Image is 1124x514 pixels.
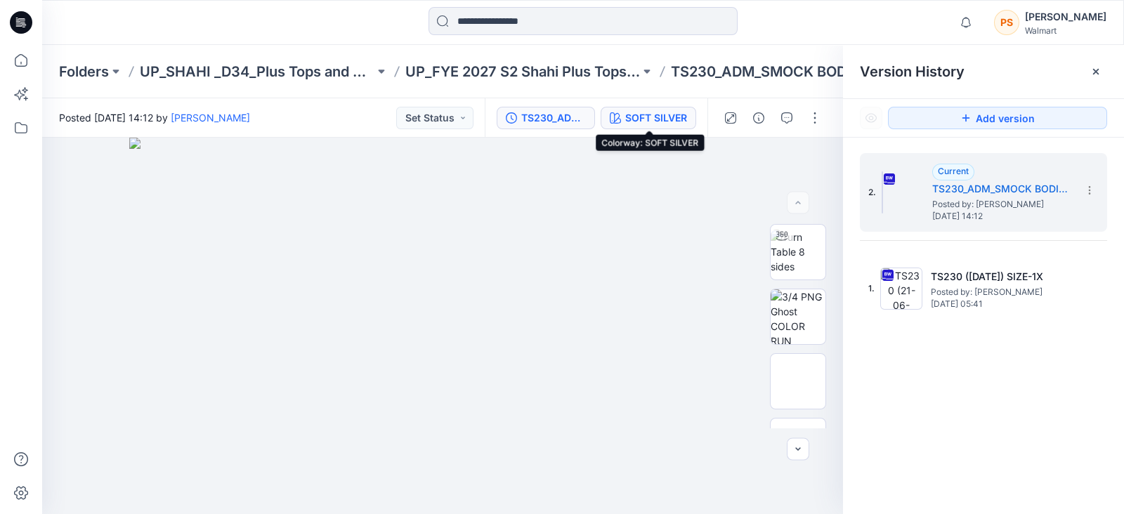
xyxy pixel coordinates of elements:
button: Details [747,107,770,129]
button: Show Hidden Versions [860,107,882,129]
div: TS230_ADM_SMOCK BODICE MINI DRESS [521,110,586,126]
div: PS [994,10,1019,35]
button: Add version [888,107,1107,129]
p: TS230_ADM_SMOCK BODICE MINI DRESS [671,62,906,81]
div: [PERSON_NAME] [1025,8,1106,25]
img: TS230_ADM_SMOCK BODICE MINI DRESS [882,171,883,213]
img: 3/4 PNG Ghost COLOR RUN [771,289,825,344]
span: Current [938,166,969,176]
span: Posted by: Rahul Singh [932,197,1073,211]
span: Posted [DATE] 14:12 by [59,110,250,125]
div: SOFT SILVER [625,110,687,126]
button: Close [1090,66,1102,77]
a: UP_FYE 2027 S2 Shahi Plus Tops and Dress [405,62,640,81]
button: TS230_ADM_SMOCK BODICE MINI DRESS [497,107,595,129]
span: Posted by: Rahul Singh [931,285,1071,299]
h5: TS230 (21-06-2025) SIZE-1X [931,268,1071,285]
span: 2. [868,186,876,199]
span: 1. [868,282,875,295]
span: Version History [860,63,965,80]
a: [PERSON_NAME] [171,112,250,124]
img: TS230 (21-06-2025) SIZE-1X [880,268,922,310]
div: Walmart [1025,25,1106,36]
img: eyJhbGciOiJIUzI1NiIsImtpZCI6IjAiLCJzbHQiOiJzZXMiLCJ0eXAiOiJKV1QifQ.eyJkYXRhIjp7InR5cGUiOiJzdG9yYW... [129,138,757,514]
h5: TS230_ADM_SMOCK BODICE MINI DRESS [932,180,1073,197]
a: Folders [59,62,109,81]
a: UP_SHAHI _D34_Plus Tops and Dresses [140,62,374,81]
img: Turn Table 8 sides [771,230,825,274]
button: SOFT SILVER [601,107,696,129]
span: [DATE] 14:12 [932,211,1073,221]
span: [DATE] 05:41 [931,299,1071,309]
